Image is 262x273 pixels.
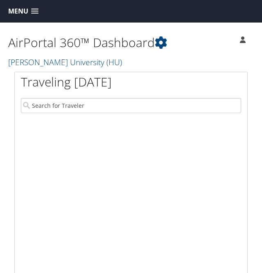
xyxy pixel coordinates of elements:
[4,5,43,18] a: Menu
[8,57,124,68] a: [PERSON_NAME] University (HU)
[21,98,241,113] input: Search for Traveler
[21,73,112,91] h1: Traveling [DATE]
[8,34,192,51] h1: AirPortal 360™ Dashboard
[8,7,28,15] span: Menu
